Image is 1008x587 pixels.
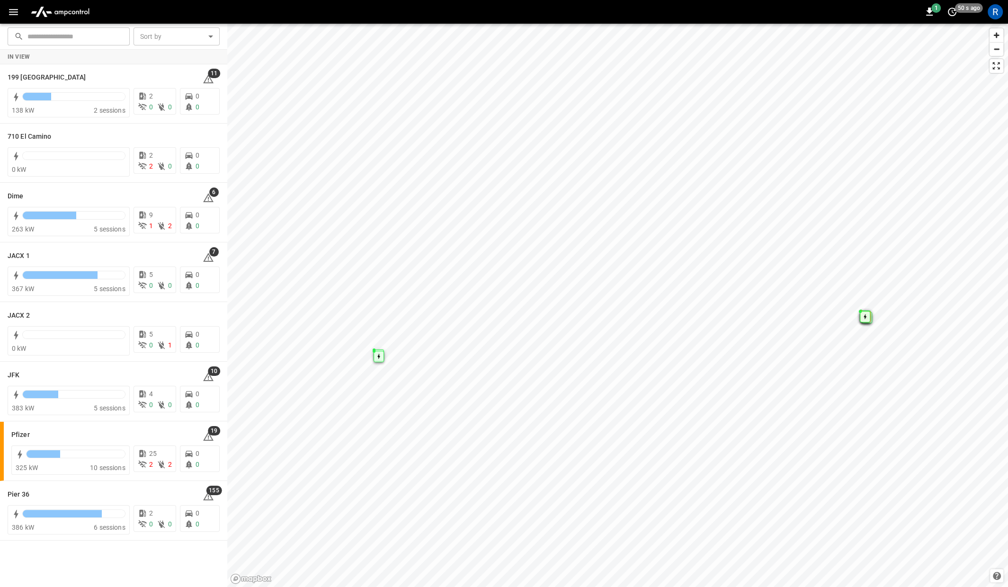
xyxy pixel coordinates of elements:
span: 25 [149,450,157,457]
span: 0 kW [12,345,27,352]
span: 2 [168,222,172,230]
span: 0 [196,330,199,338]
span: 0 [196,450,199,457]
span: 0 [149,341,153,349]
span: 5 sessions [94,404,125,412]
span: 0 [196,222,199,230]
h6: 199 Erie [8,72,86,83]
h6: Pfizer [11,430,30,440]
div: Map marker [374,351,384,362]
span: 383 kW [12,404,34,412]
span: 5 [149,330,153,338]
span: 0 [196,151,199,159]
span: 386 kW [12,524,34,531]
h6: 710 El Camino [8,132,51,142]
span: 2 sessions [94,107,125,114]
span: 263 kW [12,225,34,233]
span: 11 [208,69,220,78]
span: 0 [168,282,172,289]
span: 0 [168,103,172,111]
span: 19 [208,426,220,436]
span: 10 [208,366,220,376]
span: 155 [206,486,222,495]
h6: Pier 36 [8,489,29,500]
span: 0 [196,401,199,409]
div: Map marker [374,349,384,361]
span: 0 [196,282,199,289]
h6: JFK [8,370,19,381]
span: 10 sessions [90,464,125,471]
div: Map marker [860,311,870,322]
span: 0 [149,401,153,409]
div: profile-icon [988,4,1003,19]
span: 2 [168,461,172,468]
span: 7 [209,247,219,257]
span: 0 [196,92,199,100]
span: 367 kW [12,285,34,293]
span: 0 [196,103,199,111]
span: 0 [196,520,199,528]
span: 0 [168,401,172,409]
h6: Dime [8,191,23,202]
h6: JACX 1 [8,251,30,261]
span: 325 kW [16,464,38,471]
span: 138 kW [12,107,34,114]
h6: JACX 2 [8,311,30,321]
span: 50 s ago [955,3,983,13]
span: 5 sessions [94,285,125,293]
span: 1 [168,341,172,349]
span: 0 [196,162,199,170]
span: 2 [149,151,153,159]
span: 0 [196,509,199,517]
button: Zoom in [990,28,1003,42]
span: 6 sessions [94,524,125,531]
span: 0 [196,211,199,219]
span: 6 [209,187,219,197]
span: 2 [149,92,153,100]
strong: In View [8,53,30,60]
span: 0 [196,341,199,349]
span: 0 [149,520,153,528]
span: 1 [149,222,153,230]
a: Mapbox homepage [230,573,272,584]
span: 2 [149,461,153,468]
span: 0 [196,461,199,468]
div: Map marker [860,311,871,322]
span: 0 [149,103,153,111]
span: Zoom out [990,43,1003,56]
span: 5 sessions [94,225,125,233]
canvas: Map [227,24,1008,587]
span: 0 [168,162,172,170]
span: 2 [149,509,153,517]
button: set refresh interval [945,4,960,19]
span: 4 [149,390,153,398]
span: 5 [149,271,153,278]
button: Zoom out [990,42,1003,56]
span: 1 [931,3,941,13]
span: 0 kW [12,166,27,173]
span: 2 [149,162,153,170]
span: 0 [196,390,199,398]
img: ampcontrol.io logo [27,3,93,21]
span: 9 [149,211,153,219]
span: 0 [196,271,199,278]
span: 0 [149,282,153,289]
span: 0 [168,520,172,528]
